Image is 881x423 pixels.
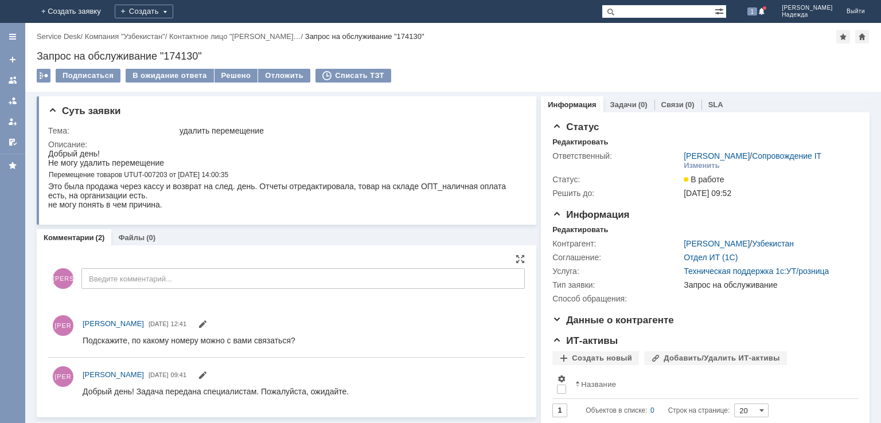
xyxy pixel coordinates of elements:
[37,50,870,62] div: Запрос на обслуживание "174130"
[552,335,618,346] span: ИТ-активы
[552,151,681,160] div: Ответственный:
[684,239,794,248] div: /
[557,374,566,383] span: Настройки
[198,372,207,381] span: Редактировать
[684,189,731,198] span: [DATE] 09:52
[552,175,681,184] div: Статус:
[552,209,629,220] span: Информация
[198,321,207,330] span: Редактировать
[571,370,849,399] th: Название
[14,7,23,16] a: Перейти на домашнюю страницу
[149,371,169,378] span: [DATE]
[684,239,750,248] a: [PERSON_NAME]
[552,189,681,198] div: Решить до:
[124,5,182,18] div: Создать
[14,7,23,16] img: logo
[171,320,187,327] span: 12:41
[305,32,424,41] div: Запрос на обслуживание "174130"
[83,370,144,379] span: [PERSON_NAME]
[85,32,165,41] a: Компания "Узбекистан"
[782,5,833,11] span: [PERSON_NAME]
[3,112,22,131] a: Мои заявки
[37,32,81,41] a: Service Desk
[96,233,105,242] div: (2)
[169,32,305,41] div: /
[53,268,73,289] span: [PERSON_NAME]
[180,126,520,135] div: удалить перемещение
[48,126,177,135] div: Тема:
[552,138,608,147] div: Редактировать
[3,92,22,110] a: Заявки в моей ответственности
[83,369,144,381] a: [PERSON_NAME]
[752,151,821,160] a: Сопровождение IT
[146,233,155,242] div: (0)
[586,404,730,417] i: Строк на странице:
[610,100,637,109] a: Задачи
[169,32,301,41] a: Контактное лицо "[PERSON_NAME]…
[149,320,169,327] span: [DATE]
[650,404,654,417] div: 0
[836,30,850,44] div: Добавить в избранное
[516,254,525,264] div: На всю страницу
[37,32,85,41] div: /
[552,294,681,303] div: Способ обращения:
[48,105,120,116] span: Суть заявки
[552,315,674,326] span: Данные о контрагенте
[548,100,596,109] a: Информация
[85,32,169,41] div: /
[684,161,720,170] div: Изменить
[83,319,144,328] span: [PERSON_NAME]
[684,151,750,160] a: [PERSON_NAME]
[661,100,684,109] a: Связи
[684,253,738,262] a: Отдел ИТ (1С)
[855,30,869,44] div: Сделать домашней страницей
[581,380,616,389] div: Название
[37,69,50,83] div: Работа с массовостью
[3,50,22,69] a: Создать заявку
[752,239,794,248] a: Узбекистан
[782,11,833,18] span: Надежда
[684,267,829,276] a: Техническая поддержка 1с:УТ/розница
[171,371,187,378] span: 09:41
[684,151,821,160] div: /
[118,233,145,242] a: Файлы
[552,122,599,132] span: Статус
[48,140,523,149] div: Описание:
[44,233,94,242] a: Комментарии
[708,100,723,109] a: SLA
[684,175,724,184] span: В работе
[586,406,647,414] span: Объектов в списке:
[1,22,180,30] span: Перемещение товаров UTUT-007203 от [DATE] 14:00:35
[684,280,852,289] div: Запрос на обслуживание
[552,253,681,262] div: Соглашение:
[3,133,22,151] a: Мои согласования
[552,267,681,276] div: Услуга:
[638,100,648,109] div: (0)
[685,100,695,109] div: (0)
[83,318,144,330] a: [PERSON_NAME]
[715,5,726,16] span: Расширенный поиск
[747,7,758,15] span: 1
[552,225,608,234] div: Редактировать
[552,280,681,289] div: Тип заявки:
[552,239,681,248] div: Контрагент:
[3,71,22,89] a: Заявки на командах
